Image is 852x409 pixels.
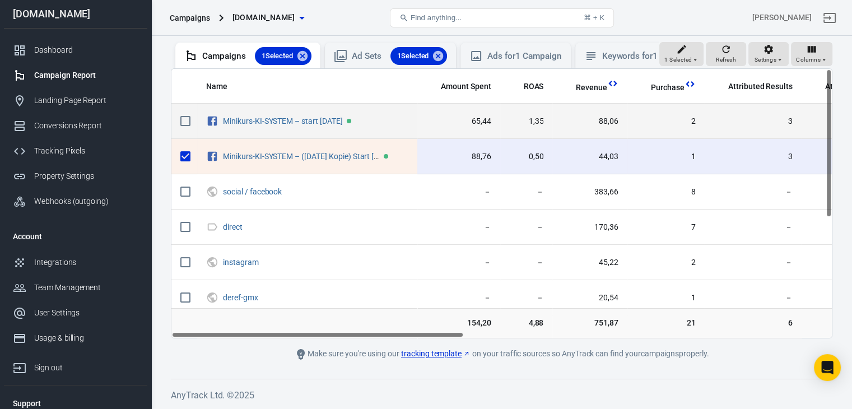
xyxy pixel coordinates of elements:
[34,69,138,81] div: Campaign Report
[347,119,351,123] span: Active
[636,82,685,94] span: Purchase
[636,151,696,162] span: 1
[487,50,561,62] div: Ads for 1 Campaign
[509,222,544,233] span: －
[206,185,218,198] svg: UTM & Web Traffic
[816,4,843,31] a: Sign out
[4,63,147,88] a: Campaign Report
[636,257,696,268] span: 2
[232,11,295,25] span: olgawebersocial.de
[223,117,343,126] a: Minikurs-KI-SYSTEM – start [DATE]
[636,187,696,198] span: 8
[4,113,147,138] a: Conversions Report
[4,138,147,164] a: Tracking Pixels
[441,80,491,93] span: The estimated total amount of money you've spent on your campaign, ad set or ad during its schedule.
[659,42,704,67] button: 1 Selected
[714,318,793,329] span: 6
[716,55,736,65] span: Refresh
[202,47,311,65] div: Campaigns
[561,116,618,127] span: 88,06
[426,222,491,233] span: －
[706,42,746,67] button: Refresh
[4,275,147,300] a: Team Management
[561,81,607,94] span: Total revenue calculated by AnyTrack.
[223,222,243,231] a: direct
[206,220,218,234] svg: Direct
[390,8,614,27] button: Find anything...⌘ + K
[714,292,793,304] span: －
[4,250,147,275] a: Integrations
[206,81,242,92] span: Name
[34,145,138,157] div: Tracking Pixels
[390,50,436,62] span: 1 Selected
[426,80,491,93] span: The estimated total amount of money you've spent on your campaign, ad set or ad during its schedule.
[411,13,462,22] span: Find anything...
[426,318,491,329] span: 154,20
[170,12,210,24] div: Campaigns
[441,81,491,92] span: Amount Spent
[384,154,388,159] span: Active
[426,151,491,162] span: 88,76
[561,187,618,198] span: 383,66
[223,293,260,301] span: deref-gmx
[524,81,544,92] span: ROAS
[426,116,491,127] span: 65,44
[651,82,685,94] span: Purchase
[34,257,138,268] div: Integrations
[34,282,138,294] div: Team Management
[752,12,812,24] div: Account id: 4GGnmKtI
[228,7,309,28] button: [DOMAIN_NAME]
[426,292,491,304] span: －
[171,69,832,338] div: scrollable content
[223,187,282,196] a: social / facebook
[524,80,544,93] span: The total return on ad spend
[509,292,544,304] span: －
[755,55,776,65] span: Settings
[509,80,544,93] span: The total return on ad spend
[509,116,544,127] span: 1,35
[206,291,218,304] svg: UTM & Web Traffic
[714,187,793,198] span: －
[171,388,832,402] h6: AnyTrack Ltd. © 2025
[4,300,147,326] a: User Settings
[4,9,147,19] div: [DOMAIN_NAME]
[426,187,491,198] span: －
[223,293,258,302] a: deref-gmx
[206,255,218,269] svg: UTM & Web Traffic
[561,257,618,268] span: 45,22
[561,292,618,304] span: 20,54
[4,326,147,351] a: Usage & billing
[602,50,699,62] div: Keywords for 1 Campaign
[223,222,244,230] span: direct
[223,152,394,161] a: Minikurs-KI-SYSTEM – ([DATE] Kopie) Start [DATE]
[636,222,696,233] span: 7
[576,81,607,94] span: Total revenue calculated by AnyTrack.
[4,189,147,214] a: Webhooks (outgoing)
[4,38,147,63] a: Dashboard
[796,55,821,65] span: Columns
[714,257,793,268] span: －
[636,116,696,127] span: 2
[223,117,344,124] span: Minikurs-KI-SYSTEM – start 23.07.2025
[664,55,692,65] span: 1 Selected
[223,152,381,160] span: Minikurs-KI-SYSTEM – (23.07.2025 Kopie) Start 08.09.25
[426,257,491,268] span: －
[509,318,544,329] span: 4,88
[636,318,696,329] span: 21
[714,116,793,127] span: 3
[352,47,447,65] div: Ad Sets
[255,47,312,65] div: 1Selected
[34,196,138,207] div: Webhooks (outgoing)
[34,170,138,182] div: Property Settings
[748,42,789,67] button: Settings
[223,258,259,267] a: instagram
[561,151,618,162] span: 44,03
[4,351,147,380] a: Sign out
[791,42,832,67] button: Columns
[401,348,471,360] a: tracking template
[390,47,448,65] div: 1Selected
[509,151,544,162] span: 0,50
[584,13,604,22] div: ⌘ + K
[509,187,544,198] span: －
[206,150,218,163] svg: Facebook Ads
